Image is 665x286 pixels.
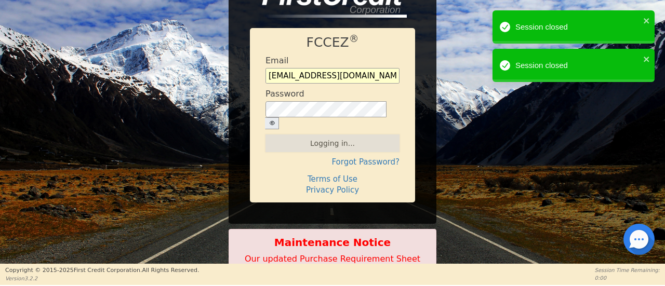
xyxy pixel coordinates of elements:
[5,266,199,275] p: Copyright © 2015- 2025 First Credit Corporation.
[265,185,400,195] h4: Privacy Policy
[265,101,387,117] input: password
[515,60,640,72] div: Session closed
[643,53,650,65] button: close
[142,267,199,274] span: All Rights Reserved.
[5,275,199,282] p: Version 3.2.2
[265,35,400,50] h1: FCCEZ
[234,235,431,250] b: Maintenance Notice
[265,89,304,99] h4: Password
[595,266,660,274] p: Session Time Remaining:
[515,21,640,33] div: Session closed
[643,15,650,26] button: close
[595,274,660,282] p: 0:00
[349,33,359,44] sup: ®
[265,157,400,167] h4: Forgot Password?
[265,56,288,65] h4: Email
[265,174,400,184] h4: Terms of Use
[265,68,400,84] input: Enter email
